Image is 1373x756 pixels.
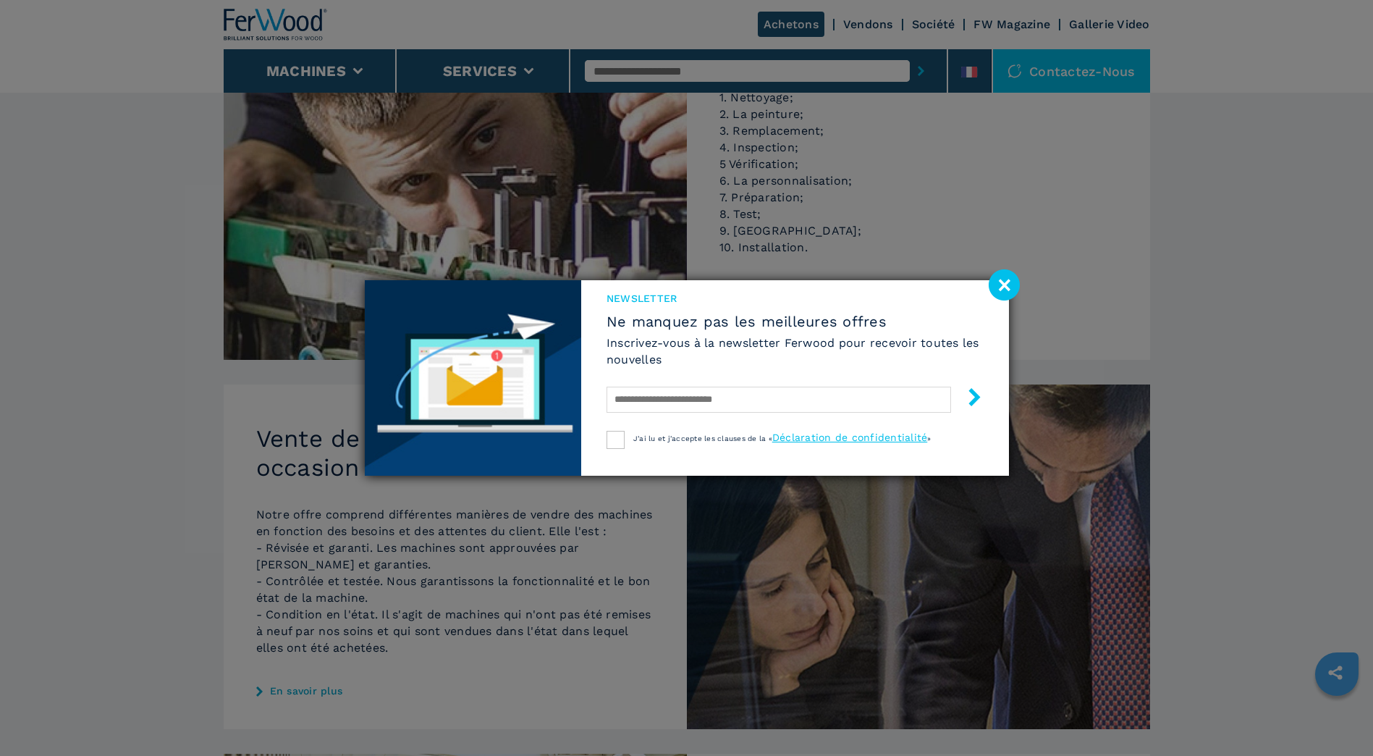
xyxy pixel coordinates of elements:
[365,280,581,476] img: Newsletter image
[927,434,931,442] span: »
[607,335,984,368] h6: Inscrivez-vous à la newsletter Ferwood pour recevoir toutes les nouvelles
[633,434,772,442] span: J'ai lu et j'accepte les clauses de la «
[951,382,984,416] button: submit-button
[607,291,984,306] span: Newsletter
[772,432,928,443] a: Déclaration de confidentialité
[607,313,984,330] span: Ne manquez pas les meilleures offres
